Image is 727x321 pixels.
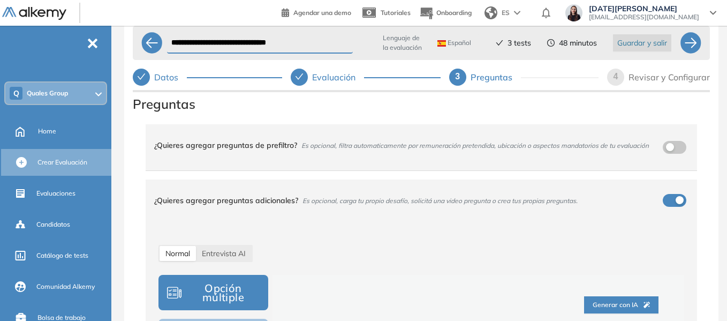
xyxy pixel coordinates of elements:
div: Datos [154,69,187,86]
span: Lenguaje de la evaluación [383,33,422,53]
span: Es opcional, filtra automaticamente por remuneración pretendida, ubicación o aspectos mandatorios... [301,141,649,150]
span: 3 tests [508,38,531,49]
div: Evaluación [312,69,364,86]
span: Agendar una demo [293,9,351,17]
div: ¿Quieres agregar preguntas adicionales?Es opcional, carga tu propio desafío, solicitá una video p... [146,180,697,221]
span: ES [502,8,510,18]
div: ¿Quieres agregar preguntas de prefiltro?Es opcional, filtra automaticamente por remuneración pret... [146,124,697,170]
span: Generar con IA [593,300,650,310]
span: Comunidad Alkemy [36,282,95,292]
span: Preguntas [133,94,710,114]
div: Revisar y Configurar [628,69,710,86]
span: 48 minutos [559,38,597,49]
iframe: Chat Widget [673,270,727,321]
div: Widget de chat [673,270,727,321]
span: AI [202,249,246,258]
span: check [295,72,304,81]
button: Guardar y salir [613,34,671,51]
span: Evaluaciones [36,189,75,198]
span: 4 [614,72,618,81]
span: Normal [165,249,190,258]
img: Logo [2,7,66,20]
img: arrow [514,11,520,15]
span: clock-circle [547,39,555,47]
span: Candidatos [36,220,70,229]
div: 3Preguntas [449,69,599,86]
span: check [137,72,146,81]
div: Evaluación [291,69,440,86]
span: [DATE][PERSON_NAME] [589,4,699,13]
span: Home [38,126,56,136]
span: Quales Group [27,89,68,98]
div: Datos [133,69,282,86]
span: Crear Evaluación [37,158,87,167]
div: Preguntas [471,69,521,86]
button: Opción múltiple [158,275,268,310]
span: Tutoriales [381,9,411,17]
span: Catálogo de tests [36,251,88,260]
div: 4Revisar y Configurar [607,69,710,86]
span: ¿Quieres agregar preguntas de prefiltro? [154,140,297,150]
span: Onboarding [436,9,472,17]
span: check [496,39,503,47]
button: Onboarding [419,2,472,25]
span: Es opcional, carga tu propio desafío, solicitá una video pregunta o crea tus propias preguntas. [302,197,578,205]
span: [EMAIL_ADDRESS][DOMAIN_NAME] [589,13,699,21]
img: world [484,6,497,19]
span: ¿Quieres agregar preguntas adicionales? [154,196,298,205]
img: ESP [437,40,446,47]
a: Agendar una demo [282,5,351,18]
span: Q [13,89,19,98]
span: Guardar y salir [617,37,667,49]
button: Generar con IA [584,296,658,313]
span: 3 [455,72,460,81]
span: Español [437,39,471,47]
